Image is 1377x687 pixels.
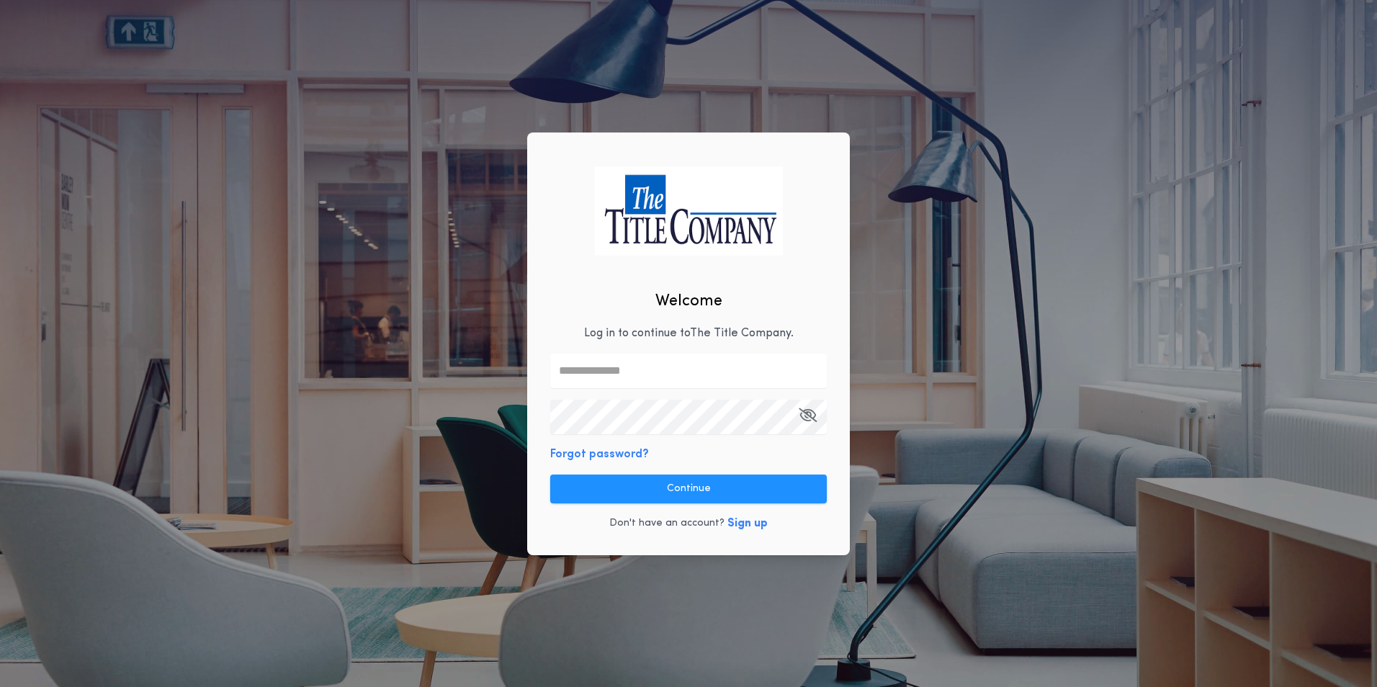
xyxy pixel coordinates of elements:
[609,516,725,531] p: Don't have an account?
[727,515,768,532] button: Sign up
[550,446,649,463] button: Forgot password?
[550,475,827,503] button: Continue
[594,166,783,255] img: logo
[655,289,722,313] h2: Welcome
[584,325,794,342] p: Log in to continue to The Title Company .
